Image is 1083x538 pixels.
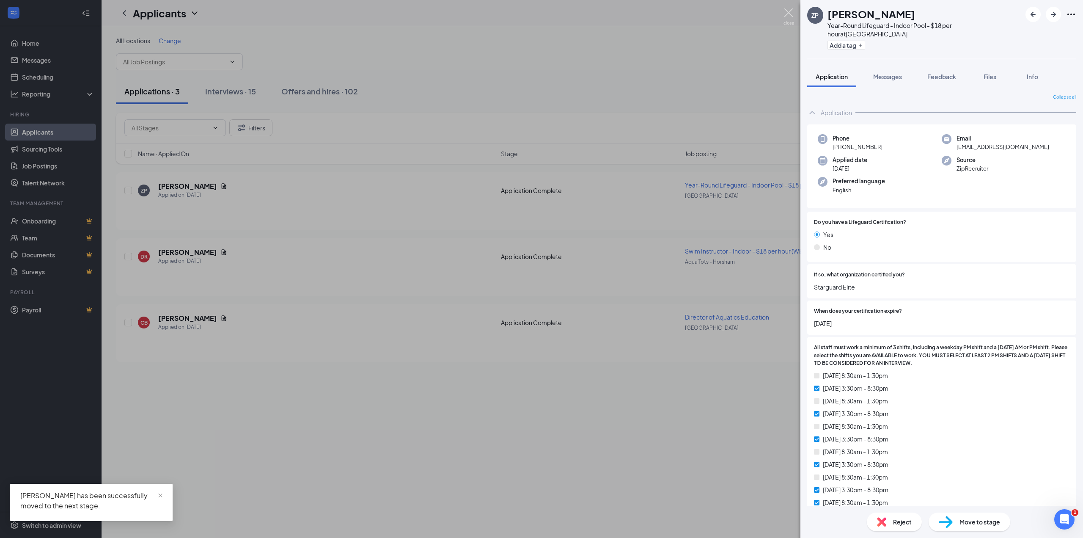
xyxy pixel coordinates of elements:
[823,383,888,393] span: [DATE] 3:30pm - 8:30pm
[814,307,902,315] span: When does your certification expire?
[814,282,1069,292] span: Starguard Elite
[823,396,888,406] span: [DATE] 8:30am - 1:30pm
[823,422,888,431] span: [DATE] 8:30am - 1:30pm
[959,517,1000,527] span: Move to stage
[1025,7,1041,22] button: ArrowLeftNew
[814,344,1069,368] span: All staff must work a minimum of 3 shifts, including a weekday PM shift and a [DATE] AM or PM shi...
[814,271,905,279] span: If so, what organization certified you?
[814,218,906,226] span: Do you have a Lifeguard Certification?
[823,447,888,456] span: [DATE] 8:30am - 1:30pm
[1054,509,1075,530] iframe: Intercom live chat
[827,41,865,50] button: PlusAdd a tag
[1053,94,1076,101] span: Collapse all
[984,73,996,80] span: Files
[873,73,902,80] span: Messages
[821,108,852,117] div: Application
[816,73,848,80] span: Application
[1048,9,1058,19] svg: ArrowRight
[957,156,988,164] span: Source
[807,108,817,118] svg: ChevronUp
[811,11,819,19] div: ZP
[823,472,888,482] span: [DATE] 8:30am - 1:30pm
[823,371,888,380] span: [DATE] 8:30am - 1:30pm
[833,186,885,194] span: English
[1066,9,1076,19] svg: Ellipses
[823,485,888,494] span: [DATE] 3:30pm - 8:30pm
[833,164,867,173] span: [DATE]
[823,409,888,418] span: [DATE] 3:30pm - 8:30pm
[814,319,1069,328] span: [DATE]
[823,434,888,444] span: [DATE] 3:30pm - 8:30pm
[957,143,1049,151] span: [EMAIL_ADDRESS][DOMAIN_NAME]
[858,43,863,48] svg: Plus
[823,230,833,239] span: Yes
[833,134,882,143] span: Phone
[823,243,831,252] span: No
[827,21,1021,38] div: Year-Round Lifeguard - Indoor Pool - $18 per hour at [GEOGRAPHIC_DATA]
[957,134,1049,143] span: Email
[833,177,885,185] span: Preferred language
[957,164,988,173] span: ZipRecruiter
[833,156,867,164] span: Applied date
[927,73,956,80] span: Feedback
[823,498,888,507] span: [DATE] 8:30am - 1:30pm
[157,493,163,499] span: close
[1072,509,1078,516] span: 1
[20,491,162,511] div: [PERSON_NAME] has been successfully moved to the next stage.
[823,460,888,469] span: [DATE] 3:30pm - 8:30pm
[1046,7,1061,22] button: ArrowRight
[833,143,882,151] span: [PHONE_NUMBER]
[827,7,915,21] h1: [PERSON_NAME]
[1027,73,1038,80] span: Info
[893,517,912,527] span: Reject
[1028,9,1038,19] svg: ArrowLeftNew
